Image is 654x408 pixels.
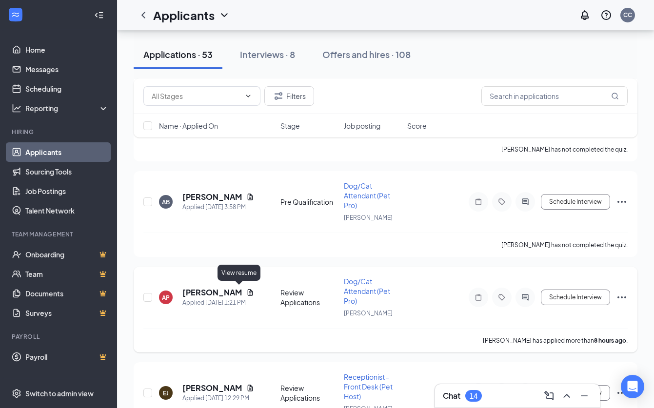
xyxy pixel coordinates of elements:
[182,383,242,393] h5: [PERSON_NAME]
[240,48,295,60] div: Interviews · 8
[470,392,477,400] div: 14
[344,214,393,221] span: [PERSON_NAME]
[25,303,109,323] a: SurveysCrown
[182,192,242,202] h5: [PERSON_NAME]
[280,288,338,307] div: Review Applications
[496,198,508,206] svg: Tag
[246,384,254,392] svg: Document
[611,92,619,100] svg: MagnifyingGlass
[280,383,338,403] div: Review Applications
[218,265,260,281] div: View resume
[579,9,591,21] svg: Notifications
[246,289,254,296] svg: Document
[561,390,573,402] svg: ChevronUp
[25,59,109,79] a: Messages
[407,121,427,131] span: Score
[344,310,393,317] span: [PERSON_NAME]
[616,387,628,399] svg: Ellipses
[623,11,632,19] div: CC
[12,230,107,238] div: Team Management
[94,10,104,20] svg: Collapse
[143,48,213,60] div: Applications · 53
[182,298,254,308] div: Applied [DATE] 1:21 PM
[163,389,169,397] div: EJ
[519,293,531,301] svg: ActiveChat
[25,181,109,201] a: Job Postings
[162,198,170,206] div: AB
[25,264,109,284] a: TeamCrown
[12,128,107,136] div: Hiring
[322,48,411,60] div: Offers and hires · 108
[25,201,109,220] a: Talent Network
[483,336,628,345] p: [PERSON_NAME] has applied more than .
[25,79,109,98] a: Scheduling
[501,145,628,154] p: [PERSON_NAME] has not completed the quiz.
[25,40,109,59] a: Home
[473,198,484,206] svg: Note
[264,86,314,106] button: Filter Filters
[616,291,628,303] svg: Ellipses
[501,241,628,249] p: [PERSON_NAME] has not completed the quiz.
[159,121,218,131] span: Name · Applied On
[152,91,240,101] input: All Stages
[138,9,149,21] svg: ChevronLeft
[218,9,230,21] svg: ChevronDown
[25,284,109,303] a: DocumentsCrown
[344,181,390,210] span: Dog/Cat Attendant (Pet Pro)
[543,390,555,402] svg: ComposeMessage
[473,293,484,301] svg: Note
[162,293,170,302] div: AP
[481,86,628,106] input: Search in applications
[541,194,610,210] button: Schedule Interview
[273,90,284,102] svg: Filter
[25,347,109,367] a: PayrollCrown
[25,389,94,398] div: Switch to admin view
[25,103,109,113] div: Reporting
[576,388,592,404] button: Minimize
[541,388,557,404] button: ComposeMessage
[246,193,254,201] svg: Document
[182,202,254,212] div: Applied [DATE] 3:58 PM
[559,388,575,404] button: ChevronUp
[25,162,109,181] a: Sourcing Tools
[244,92,252,100] svg: ChevronDown
[541,290,610,305] button: Schedule Interview
[496,293,508,301] svg: Tag
[600,9,612,21] svg: QuestionInfo
[25,142,109,162] a: Applicants
[443,390,460,401] h3: Chat
[344,121,380,131] span: Job posting
[12,332,107,341] div: Payroll
[344,372,393,401] span: Receptionist - Front Desk (Pet Host)
[182,287,242,298] h5: [PERSON_NAME]
[578,390,590,402] svg: Minimize
[182,393,254,403] div: Applied [DATE] 12:29 PM
[153,7,215,23] h1: Applicants
[519,198,531,206] svg: ActiveChat
[616,196,628,208] svg: Ellipses
[12,389,21,398] svg: Settings
[11,10,20,19] svg: WorkstreamLogo
[344,277,390,305] span: Dog/Cat Attendant (Pet Pro)
[280,197,338,207] div: Pre Qualification
[621,375,644,398] div: Open Intercom Messenger
[280,121,300,131] span: Stage
[594,337,626,344] b: 8 hours ago
[25,245,109,264] a: OnboardingCrown
[12,103,21,113] svg: Analysis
